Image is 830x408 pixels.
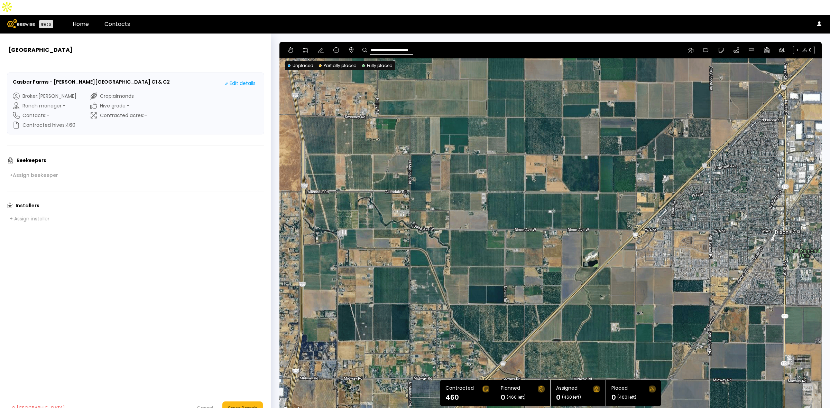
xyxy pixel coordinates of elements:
[222,78,258,88] button: Edit details
[617,395,636,399] span: (460 left)
[501,394,505,401] h1: 0
[13,112,76,119] div: Contacts : -
[362,63,393,69] div: Fully placed
[73,20,89,28] a: Home
[611,386,628,392] div: Placed
[13,93,76,99] div: Broker : [PERSON_NAME]
[17,158,46,163] h3: Beekeepers
[104,20,130,28] a: Contacts
[562,395,581,399] span: (460 left)
[10,216,49,222] div: + Assign installer
[16,203,39,208] h3: Installers
[507,395,526,399] span: (460 left)
[13,102,76,109] div: Ranch manager : -
[319,63,357,69] div: Partially placed
[90,102,147,109] div: Hive grade : -
[13,78,170,86] h3: Casbar Farms - [PERSON_NAME][GEOGRAPHIC_DATA] C1 & C2
[501,386,520,392] div: Planned
[7,214,52,224] button: + Assign installer
[611,394,616,401] h1: 0
[90,112,147,119] div: Contracted acres : -
[39,20,53,28] div: Beta
[8,46,263,54] h2: [GEOGRAPHIC_DATA]
[7,19,35,28] img: Beewise logo
[556,394,561,401] h1: 0
[793,46,815,54] span: + 0
[445,386,474,392] div: Contracted
[10,172,58,178] div: + Assign beekeeper
[7,170,61,180] button: +Assign beekeeper
[445,394,459,401] h1: 460
[288,63,313,69] div: Unplaced
[225,80,256,87] div: Edit details
[13,122,76,129] div: Contracted hives : 460
[556,386,578,392] div: Assigned
[90,93,147,99] div: Crop : almonds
